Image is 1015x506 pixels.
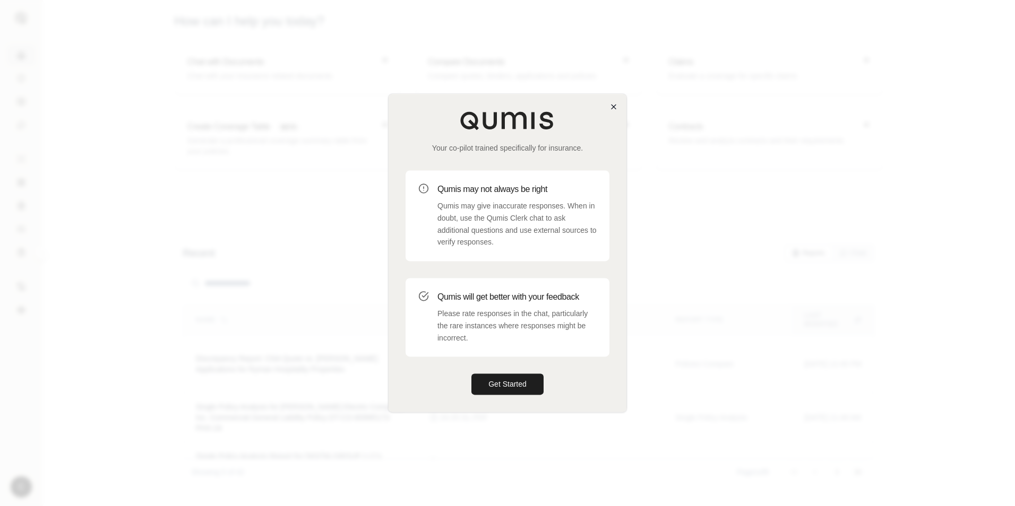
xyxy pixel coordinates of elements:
[437,183,597,196] h3: Qumis may not always be right
[437,308,597,344] p: Please rate responses in the chat, particularly the rare instances where responses might be incor...
[406,143,609,153] p: Your co-pilot trained specifically for insurance.
[437,200,597,248] p: Qumis may give inaccurate responses. When in doubt, use the Qumis Clerk chat to ask additional qu...
[437,291,597,303] h3: Qumis will get better with your feedback
[460,111,555,130] img: Qumis Logo
[471,374,544,395] button: Get Started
